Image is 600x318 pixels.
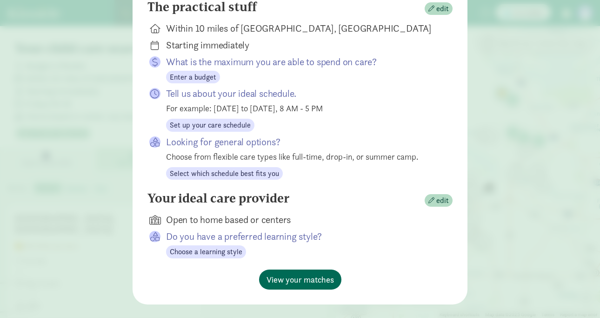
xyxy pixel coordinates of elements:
[166,22,438,35] div: Within 10 miles of [GEOGRAPHIC_DATA], [GEOGRAPHIC_DATA]
[147,191,289,206] h4: Your ideal care provider
[170,168,279,179] span: Select which schedule best fits you
[166,135,438,149] p: Looking for general options?
[170,120,251,131] span: Set up your care schedule
[166,87,438,100] p: Tell us about your ideal schedule.
[166,213,438,226] div: Open to home based or centers
[425,2,453,15] button: edit
[259,270,341,290] button: View your matches
[166,119,254,132] button: Set up your care schedule
[166,71,220,84] button: Enter a budget
[166,102,438,115] div: For example: [DATE] to [DATE], 8 AM - 5 PM
[166,230,438,243] p: Do you have a preferred learning style?
[166,150,438,163] div: Choose from flexible care types like full-time, drop-in, or summer camp.
[166,55,438,68] p: What is the maximum you are able to spend on care?
[170,72,216,83] span: Enter a budget
[436,3,449,14] span: edit
[166,39,438,52] div: Starting immediately
[170,246,242,257] span: Choose a learning style
[425,194,453,207] button: edit
[436,195,449,206] span: edit
[166,167,283,180] button: Select which schedule best fits you
[267,273,334,286] span: View your matches
[166,245,246,258] button: Choose a learning style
